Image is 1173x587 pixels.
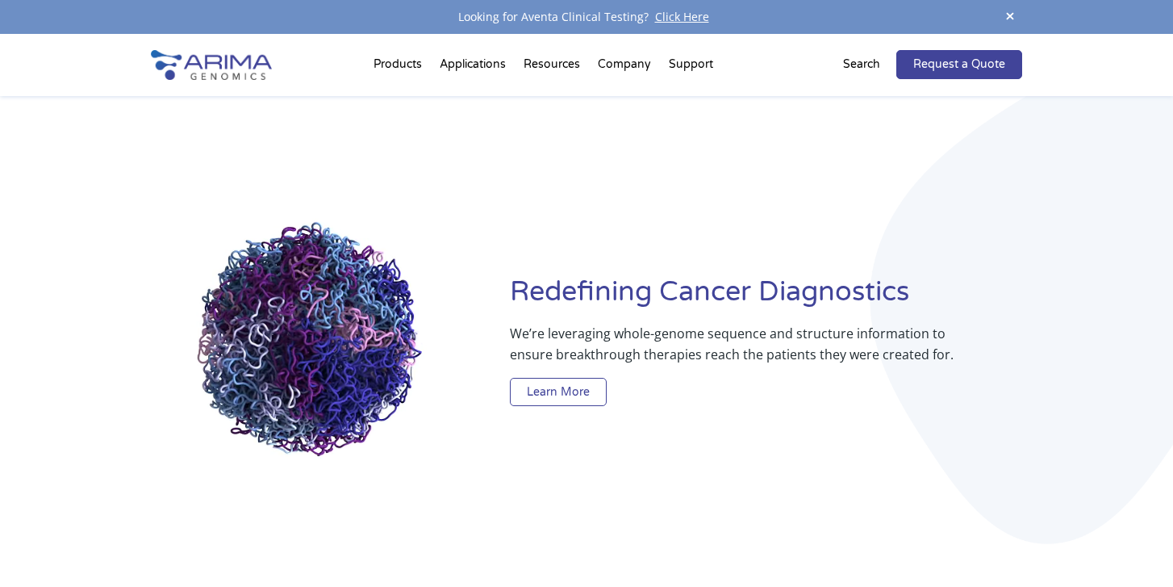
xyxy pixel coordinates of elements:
div: Looking for Aventa Clinical Testing? [151,6,1022,27]
a: Learn More [510,378,607,407]
a: Click Here [649,9,716,24]
p: Search [843,54,880,75]
iframe: Chat Widget [1092,509,1173,587]
h1: Redefining Cancer Diagnostics [510,274,1022,323]
p: We’re leveraging whole-genome sequence and structure information to ensure breakthrough therapies... [510,323,958,378]
img: Arima-Genomics-logo [151,50,272,80]
a: Request a Quote [896,50,1022,79]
